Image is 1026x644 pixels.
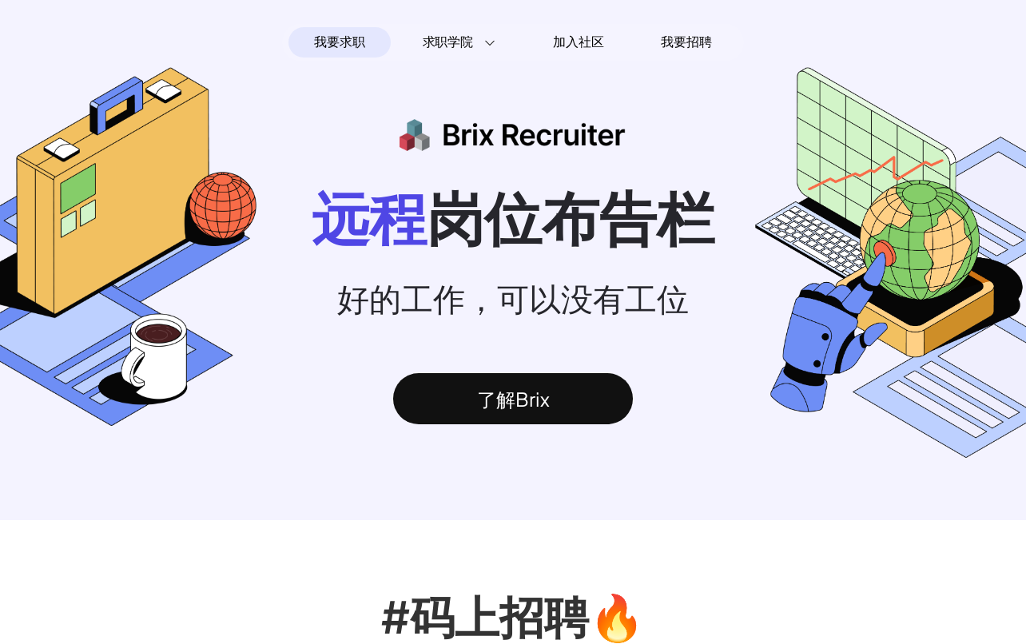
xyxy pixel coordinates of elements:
div: 了解Brix [393,373,633,424]
span: 求职学院 [423,33,473,52]
span: 我要求职 [314,30,364,55]
span: 远程 [312,184,427,253]
span: 我要招聘 [661,33,711,52]
span: 加入社区 [553,30,603,55]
